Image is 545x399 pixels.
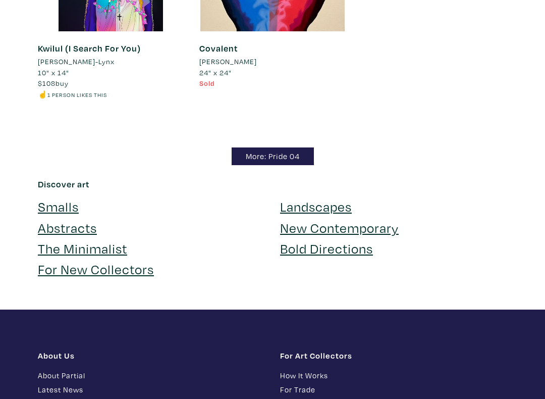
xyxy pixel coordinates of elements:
[38,56,115,67] li: [PERSON_NAME]-Lynx
[38,384,265,395] a: Latest News
[47,91,107,98] small: 1 person likes this
[280,370,507,381] a: How It Works
[38,260,154,278] a: For New Collectors
[199,68,232,77] span: 24" x 24"
[38,179,507,190] h6: Discover art
[280,197,352,215] a: Landscapes
[38,42,141,54] a: Kwilul (I Search For You)
[199,56,346,67] a: [PERSON_NAME]
[38,219,97,236] a: Abstracts
[38,89,184,100] li: ☝️
[38,351,265,361] h1: About Us
[199,42,238,54] a: Covalent
[38,68,69,77] span: 10" x 14"
[38,78,56,88] span: $108
[38,197,79,215] a: Smalls
[280,351,507,361] h1: For Art Collectors
[38,370,265,381] a: About Partial
[38,239,127,257] a: The Minimalist
[199,56,257,67] li: [PERSON_NAME]
[280,239,373,257] a: Bold Directions
[38,56,184,67] a: [PERSON_NAME]-Lynx
[280,384,507,395] a: For Trade
[280,219,399,236] a: New Contemporary
[38,78,69,88] span: buy
[199,78,215,88] span: Sold
[232,147,314,165] a: More: Pride 04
